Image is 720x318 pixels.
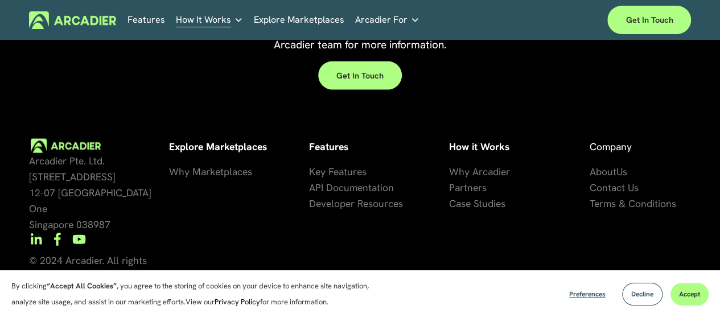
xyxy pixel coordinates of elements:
span: Arcadier For [355,12,408,28]
a: se Studies [461,196,505,212]
strong: Features [309,140,348,153]
span: Terms & Conditions [589,197,676,210]
a: folder dropdown [355,11,419,29]
a: YouTube [72,233,86,246]
span: Why Marketplaces [169,165,252,178]
strong: How it Works [449,140,509,153]
a: Get in touch [607,6,691,34]
a: folder dropdown [176,11,243,29]
a: Ca [449,196,461,212]
strong: “Accept All Cookies” [47,281,117,291]
a: artners [455,180,487,196]
span: Preferences [569,290,606,299]
a: Terms & Conditions [589,196,676,212]
strong: Explore Marketplaces [169,140,267,153]
a: About [589,164,616,180]
span: se Studies [461,197,505,210]
span: Developer Resources [309,197,403,210]
a: Developer Resources [309,196,403,212]
span: Ca [449,197,461,210]
a: Features [127,11,165,29]
span: Why Arcadier [449,165,510,178]
span: Company [589,140,631,153]
a: Why Marketplaces [169,164,252,180]
button: Decline [622,283,663,305]
span: Discover the power of our API-based technology and launch your fully customisable and flexible ma... [203,6,520,52]
button: Preferences [561,283,614,305]
a: Privacy Policy [215,297,260,307]
a: Explore Marketplaces [254,11,344,29]
p: By clicking , you agree to the storing of cookies on your device to enhance site navigation, anal... [11,278,381,310]
a: API Documentation [309,180,394,196]
a: Why Arcadier [449,164,510,180]
a: LinkedIn [29,233,43,246]
span: © 2024 Arcadier. All rights reserved. [29,254,150,283]
a: Contact Us [589,180,638,196]
span: API Documentation [309,181,394,194]
a: Facebook [51,233,64,246]
span: Key Features [309,165,367,178]
iframe: Chat Widget [663,263,720,318]
span: Us [616,165,627,178]
img: Arcadier [29,11,116,29]
span: Arcadier Pte. Ltd. [STREET_ADDRESS] 12-07 [GEOGRAPHIC_DATA] One Singapore 038987 [29,154,154,231]
a: Key Features [309,164,367,180]
span: artners [455,181,487,194]
a: Get in touch [318,61,402,90]
span: How It Works [176,12,231,28]
span: About [589,165,616,178]
a: P [449,180,455,196]
span: Decline [631,290,653,299]
span: P [449,181,455,194]
span: Contact Us [589,181,638,194]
